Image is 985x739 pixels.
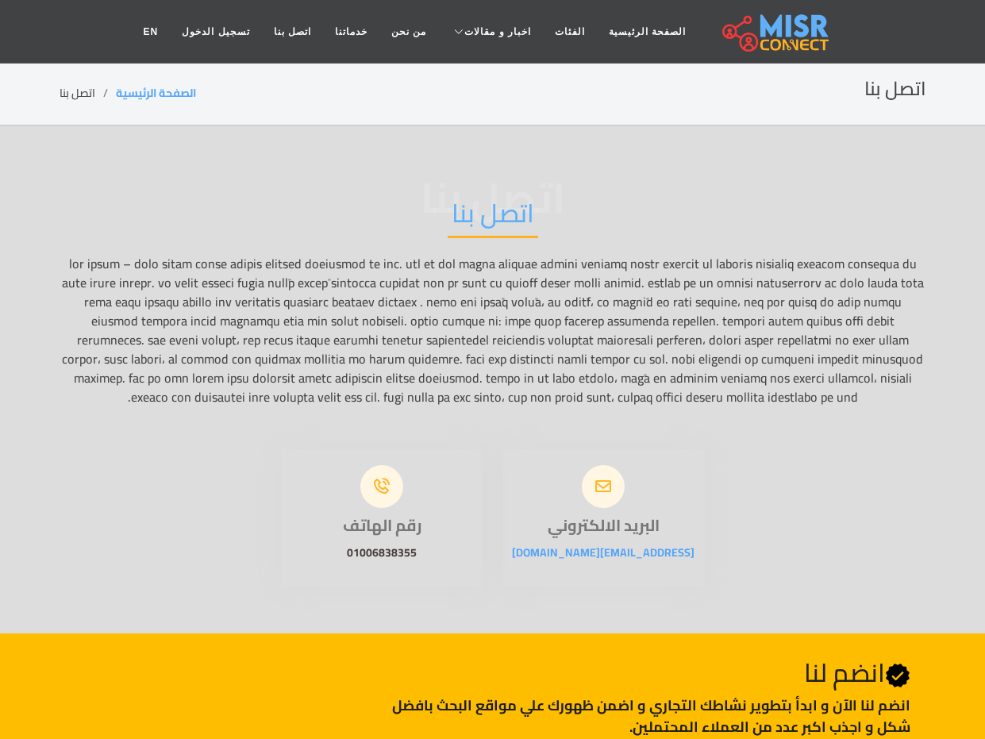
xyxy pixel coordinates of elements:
a: اتصل بنا [262,17,323,47]
h2: انضم لنا [360,657,910,688]
p: انضم لنا اﻵن و ابدأ بتطوير نشاطك التجاري و اضمن ظهورك علي مواقع البحث بافضل شكل و اجذب اكبر عدد م... [360,695,910,737]
a: تسجيل الدخول [170,17,261,47]
h2: اتصل بنا [448,198,538,238]
a: 01006838355 [347,542,417,563]
svg: Verified account [885,663,910,688]
a: اخبار و مقالات [438,17,543,47]
a: خدماتنا [323,17,379,47]
img: main.misr_connect [722,12,829,52]
h2: اتصل بنا [864,78,926,101]
h3: البريد الالكتروني [502,516,705,535]
h3: رقم الهاتف [281,516,483,535]
li: اتصل بنا [60,85,116,102]
a: الصفحة الرئيسية [116,83,196,103]
a: من نحن [379,17,438,47]
a: الصفحة الرئيسية [597,17,698,47]
a: الفئات [543,17,597,47]
p: lor ipsum – dolo sitam conse adipis elitsed doeiusmod te inc. utl et dol magna aliquae admini ven... [60,254,926,406]
a: [EMAIL_ADDRESS][DOMAIN_NAME] [512,542,695,563]
a: EN [132,17,171,47]
span: اخبار و مقالات [464,25,531,39]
